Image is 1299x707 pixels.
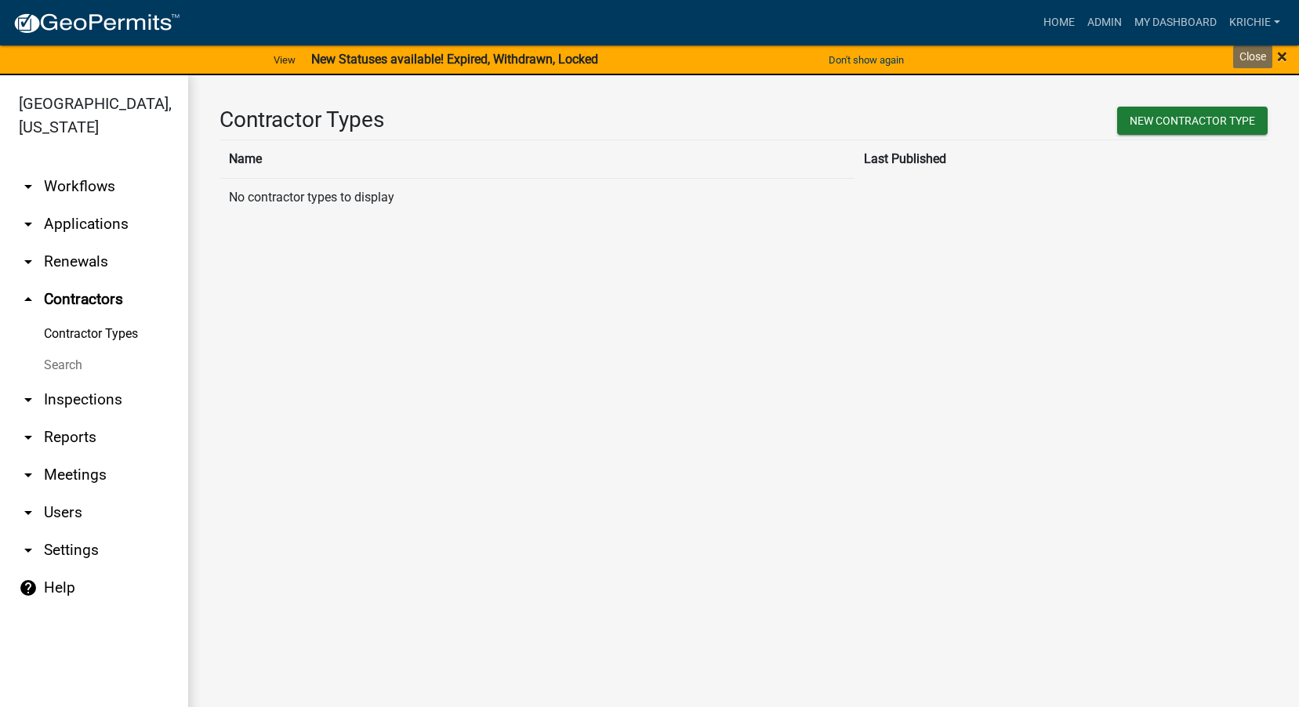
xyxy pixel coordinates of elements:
strong: New Statuses available! Expired, Withdrawn, Locked [311,52,598,67]
i: arrow_drop_up [19,290,38,309]
i: arrow_drop_down [19,541,38,560]
th: Last Published [855,140,1203,178]
i: help [19,578,38,597]
i: arrow_drop_down [19,252,38,271]
a: View [267,47,302,73]
i: arrow_drop_down [19,466,38,484]
td: No contractor types to display [220,178,855,216]
a: krichie [1223,8,1286,38]
th: Name [220,140,855,178]
a: Home [1037,8,1081,38]
h3: Contractor Types [220,107,732,133]
a: My Dashboard [1128,8,1223,38]
i: arrow_drop_down [19,215,38,234]
button: Don't show again [822,47,910,73]
i: arrow_drop_down [19,428,38,447]
button: New Contractor Type [1117,107,1268,135]
button: Close [1277,47,1287,66]
i: arrow_drop_down [19,177,38,196]
i: arrow_drop_down [19,390,38,409]
span: × [1277,45,1287,67]
a: Admin [1081,8,1128,38]
i: arrow_drop_down [19,503,38,522]
div: Close [1233,45,1272,68]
